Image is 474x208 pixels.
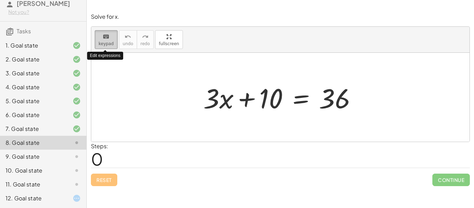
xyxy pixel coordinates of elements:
button: undoundo [119,30,137,49]
div: 3. Goal state [6,69,61,77]
span: Tasks [17,27,31,35]
i: undo [125,33,131,41]
div: 7. Goal state [6,125,61,133]
span: keypad [99,41,114,46]
div: Edit expressions [87,52,123,60]
div: 11. Goal state [6,180,61,189]
div: 6. Goal state [6,111,61,119]
div: 5. Goal state [6,97,61,105]
i: Task not started. [73,180,81,189]
span: fullscreen [159,41,179,46]
div: Not you? [8,9,81,16]
i: Task finished and correct. [73,41,81,50]
i: Task finished and correct. [73,125,81,133]
i: keyboard [103,33,109,41]
label: Steps: [91,142,108,150]
div: 8. Goal state [6,139,61,147]
span: undo [123,41,133,46]
p: Solve for x. [91,13,470,21]
div: 2. Goal state [6,55,61,64]
span: redo [141,41,150,46]
i: Task finished and correct. [73,69,81,77]
i: Task not started. [73,152,81,161]
i: Task not started. [73,166,81,175]
div: 10. Goal state [6,166,61,175]
span: 0 [91,148,103,169]
button: fullscreen [155,30,183,49]
div: 1. Goal state [6,41,61,50]
div: 4. Goal state [6,83,61,91]
i: Task finished and correct. [73,111,81,119]
i: Task not started. [73,139,81,147]
i: Task finished and correct. [73,55,81,64]
div: 9. Goal state [6,152,61,161]
i: Task started. [73,194,81,202]
button: redoredo [137,30,154,49]
i: Task finished and correct. [73,83,81,91]
i: redo [142,33,149,41]
button: keyboardkeypad [95,30,118,49]
i: Task finished and correct. [73,97,81,105]
div: 12. Goal state [6,194,61,202]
